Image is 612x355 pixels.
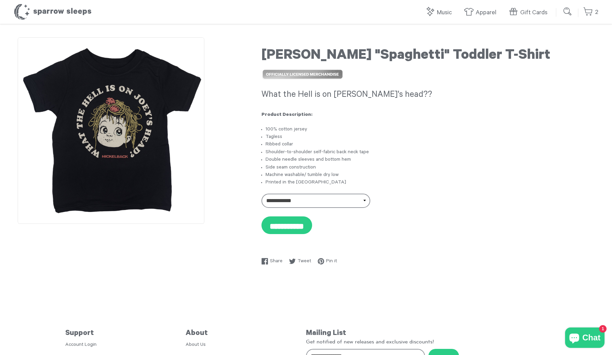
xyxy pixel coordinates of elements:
[186,329,306,338] h5: About
[65,329,186,338] h5: Support
[297,258,311,265] span: Tweet
[266,172,594,179] li: Machine washable/ tumble dry low
[326,258,337,265] span: Pin it
[464,5,500,20] a: Apparel
[306,338,547,345] p: Get notified of new releases and exclusive discounts!
[186,342,206,348] a: About Us
[425,5,455,20] a: Music
[508,5,551,20] a: Gift Cards
[266,127,307,132] span: 100% cotton jersey
[266,180,346,185] span: Printed in the [GEOGRAPHIC_DATA]
[266,149,594,156] li: Shoulder-to-shoulder self-fabric back neck tape
[583,5,598,20] a: 2
[266,135,282,140] span: Tagless
[261,112,312,118] strong: Product Description:
[563,327,607,350] inbox-online-store-chat: Shopify online store chat
[14,3,92,20] h1: Sparrow Sleeps
[306,329,547,338] h5: Mailing List
[266,141,594,148] li: Ribbed collar
[18,37,204,224] img: Nickelback "Spaghetti" Toddler T-Shirt
[261,90,594,101] h3: What the Hell is on [PERSON_NAME]'s head??
[561,5,575,18] input: Submit
[261,48,594,65] h1: [PERSON_NAME] "Spaghetti" Toddler T-Shirt
[65,342,97,348] a: Account Login
[266,156,594,164] li: Double needle sleeves and bottom hem
[270,258,283,265] span: Share
[266,164,594,172] li: Side seam construction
